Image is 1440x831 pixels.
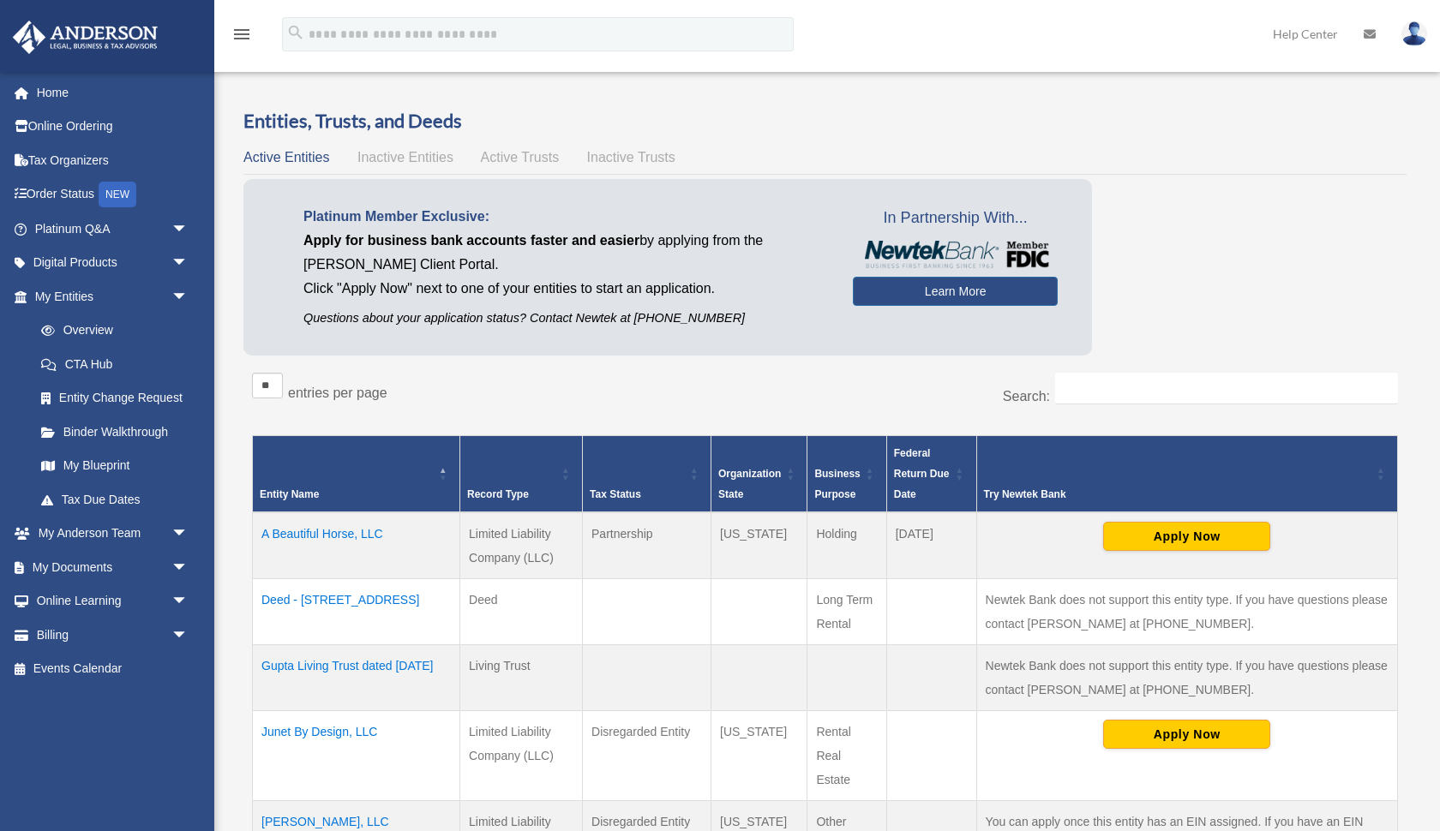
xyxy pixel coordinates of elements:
[171,517,206,552] span: arrow_drop_down
[467,488,529,500] span: Record Type
[853,205,1058,232] span: In Partnership With...
[1401,21,1427,46] img: User Pic
[886,436,976,513] th: Federal Return Due Date: Activate to sort
[976,645,1397,711] td: Newtek Bank does not support this entity type. If you have questions please contact [PERSON_NAME]...
[253,436,460,513] th: Entity Name: Activate to invert sorting
[460,512,583,579] td: Limited Liability Company (LLC)
[460,645,583,711] td: Living Trust
[12,75,214,110] a: Home
[807,512,886,579] td: Holding
[12,652,214,686] a: Events Calendar
[24,347,206,381] a: CTA Hub
[12,246,214,280] a: Digital Productsarrow_drop_down
[886,512,976,579] td: [DATE]
[1103,522,1270,551] button: Apply Now
[583,711,711,801] td: Disregarded Entity
[1003,389,1050,404] label: Search:
[711,436,807,513] th: Organization State: Activate to sort
[231,24,252,45] i: menu
[12,212,214,246] a: Platinum Q&Aarrow_drop_down
[12,143,214,177] a: Tax Organizers
[12,517,214,551] a: My Anderson Teamarrow_drop_down
[357,150,453,164] span: Inactive Entities
[243,108,1407,135] h3: Entities, Trusts, and Deeds
[583,436,711,513] th: Tax Status: Activate to sort
[976,436,1397,513] th: Try Newtek Bank : Activate to sort
[303,205,827,229] p: Platinum Member Exclusive:
[253,645,460,711] td: Gupta Living Trust dated [DATE]
[303,277,827,301] p: Click "Apply Now" next to one of your entities to start an application.
[231,30,252,45] a: menu
[8,21,163,54] img: Anderson Advisors Platinum Portal
[303,229,827,277] p: by applying from the [PERSON_NAME] Client Portal.
[807,579,886,645] td: Long Term Rental
[171,279,206,314] span: arrow_drop_down
[807,436,886,513] th: Business Purpose: Activate to sort
[460,436,583,513] th: Record Type: Activate to sort
[171,212,206,247] span: arrow_drop_down
[171,550,206,585] span: arrow_drop_down
[303,233,639,248] span: Apply for business bank accounts faster and easier
[711,711,807,801] td: [US_STATE]
[12,550,214,584] a: My Documentsarrow_drop_down
[24,381,206,415] a: Entity Change Request
[587,150,675,164] span: Inactive Trusts
[171,246,206,281] span: arrow_drop_down
[460,711,583,801] td: Limited Liability Company (LLC)
[807,711,886,801] td: Rental Real Estate
[260,488,319,500] span: Entity Name
[288,386,387,400] label: entries per page
[814,468,860,500] span: Business Purpose
[12,279,206,314] a: My Entitiesarrow_drop_down
[853,277,1058,306] a: Learn More
[171,584,206,619] span: arrow_drop_down
[460,579,583,645] td: Deed
[24,449,206,483] a: My Blueprint
[861,241,1049,268] img: NewtekBankLogoSM.png
[253,512,460,579] td: A Beautiful Horse, LLC
[99,182,136,207] div: NEW
[24,482,206,517] a: Tax Due Dates
[711,512,807,579] td: [US_STATE]
[481,150,560,164] span: Active Trusts
[286,23,305,42] i: search
[171,618,206,653] span: arrow_drop_down
[976,579,1397,645] td: Newtek Bank does not support this entity type. If you have questions please contact [PERSON_NAME]...
[1103,720,1270,749] button: Apply Now
[583,512,711,579] td: Partnership
[718,468,781,500] span: Organization State
[303,308,827,329] p: Questions about your application status? Contact Newtek at [PHONE_NUMBER]
[24,314,197,348] a: Overview
[253,579,460,645] td: Deed - [STREET_ADDRESS]
[24,415,206,449] a: Binder Walkthrough
[894,447,950,500] span: Federal Return Due Date
[12,110,214,144] a: Online Ordering
[243,150,329,164] span: Active Entities
[984,484,1371,505] div: Try Newtek Bank
[12,618,214,652] a: Billingarrow_drop_down
[253,711,460,801] td: Junet By Design, LLC
[590,488,641,500] span: Tax Status
[12,177,214,212] a: Order StatusNEW
[12,584,214,619] a: Online Learningarrow_drop_down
